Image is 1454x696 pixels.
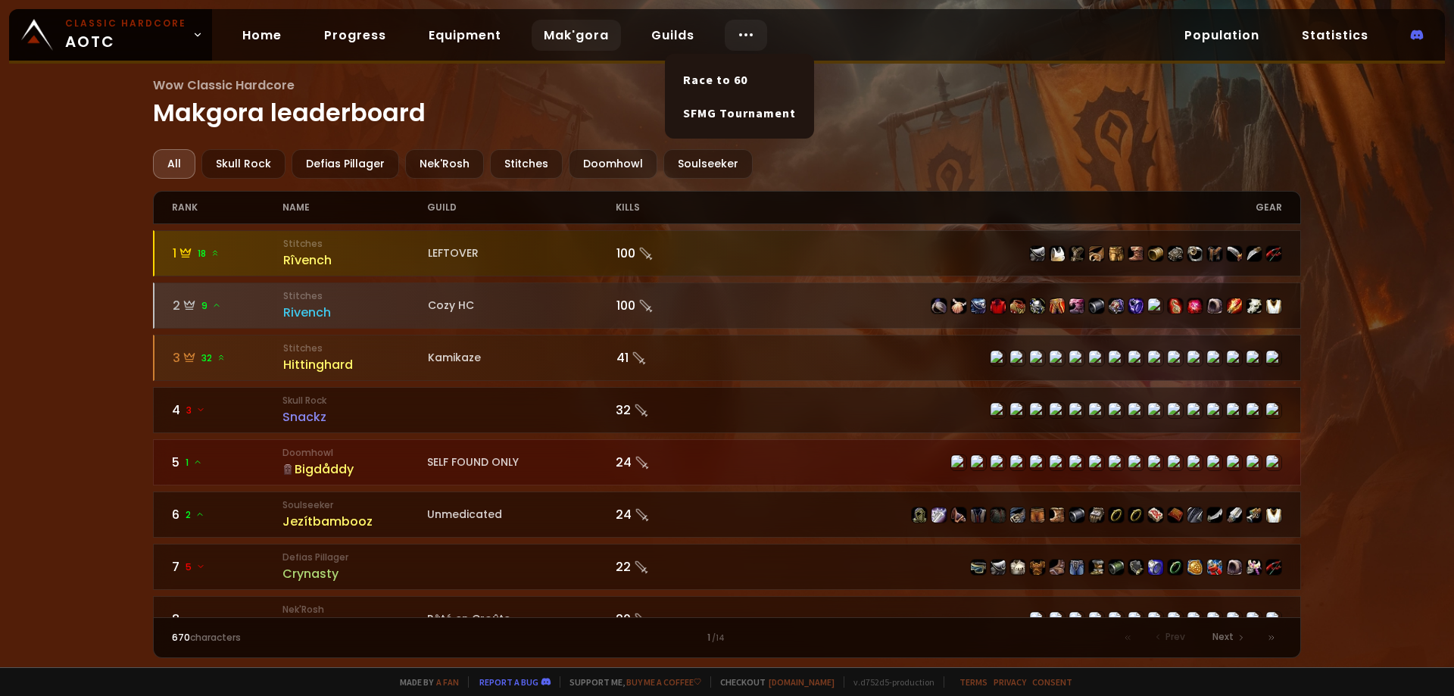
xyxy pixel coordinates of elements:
[616,453,727,472] div: 24
[1128,560,1144,575] img: item-6586
[186,613,191,626] span: -
[931,298,947,314] img: item-22267
[1227,560,1242,575] img: item-2059
[1109,560,1124,575] img: item-15331
[186,560,205,574] span: 5
[991,560,1006,575] img: item-10657
[9,9,212,61] a: Classic HardcoreAOTC
[616,505,727,524] div: 24
[172,453,283,472] div: 5
[153,544,1302,590] a: 75 Defias PillagerCrynasty22 item-4385item-10657item-148item-2041item-6468item-10410item-1121item...
[153,596,1302,642] a: 8-Nek'RoshKxPâté en Croûte20 item-15513item-6125item-2870item-6398item-14727item-6590item-15535it...
[912,507,927,523] img: item-11925
[201,149,285,179] div: Skull Rock
[616,557,727,576] div: 22
[1227,246,1242,261] img: item-6504
[1207,246,1222,261] img: item-9812
[971,507,986,523] img: item-2105
[449,631,1004,645] div: 1
[1168,298,1183,314] img: item-22268
[1187,507,1203,523] img: item-13340
[569,149,657,179] div: Doomhowl
[201,351,226,365] span: 32
[1089,560,1104,575] img: item-1121
[391,676,459,688] span: Made by
[1069,560,1084,575] img: item-10410
[153,387,1302,433] a: 43 Skull RockSnackz32 item-10502item-12047item-14182item-9791item-6611item-9797item-6612item-6613...
[1050,507,1065,523] img: item-16711
[1069,298,1084,314] img: item-19684
[1212,630,1234,644] span: Next
[1050,246,1065,261] img: item-5107
[428,350,616,366] div: Kamikaze
[427,611,616,627] div: Pâté en Croûte
[427,454,616,470] div: SELF FOUND ONLY
[490,149,563,179] div: Stitches
[674,63,805,96] a: Race to 60
[282,551,427,564] small: Defias Pillager
[1207,298,1222,314] img: item-14331
[186,404,205,417] span: 3
[663,149,753,179] div: Soulseeker
[153,76,1302,131] h1: Makgora leaderboard
[971,560,986,575] img: item-4385
[172,505,283,524] div: 6
[282,460,427,479] div: Bigdåddy
[616,192,727,223] div: kills
[1030,246,1045,261] img: item-1769
[153,335,1302,381] a: 332 StitchesHittinghardKamikaze41 item-15338item-10399item-4249item-4831item-6557item-15331item-1...
[844,676,934,688] span: v. d752d5 - production
[1109,298,1124,314] img: item-16801
[1168,507,1183,523] img: item-13209
[727,192,1282,223] div: gear
[153,439,1302,485] a: 51DoomhowlBigdåddySELF FOUND ONLY24 item-10588item-13088item-10774item-4119item-13117item-15157it...
[626,676,701,688] a: Buy me a coffee
[65,17,186,53] span: AOTC
[1069,507,1084,523] img: item-16710
[282,564,427,583] div: Crynasty
[153,492,1302,538] a: 62SoulseekerJezítbamboozUnmedicated24 item-11925item-15411item-13358item-2105item-14637item-16713...
[172,631,450,645] div: characters
[616,296,728,315] div: 100
[1266,507,1281,523] img: item-5976
[282,192,427,223] div: name
[1207,507,1222,523] img: item-17705
[436,676,459,688] a: a fan
[1187,560,1203,575] img: item-209611
[1148,246,1163,261] img: item-14160
[173,244,284,263] div: 1
[282,498,427,512] small: Soulseeker
[153,76,1302,95] span: Wow Classic Hardcore
[1148,507,1163,523] img: item-19120
[172,610,283,629] div: 8
[1168,560,1183,575] img: item-12006
[186,456,202,470] span: 1
[283,355,428,374] div: Hittinghard
[172,631,190,644] span: 670
[1187,298,1203,314] img: item-20036
[994,676,1026,688] a: Privacy
[769,676,835,688] a: [DOMAIN_NAME]
[616,401,727,420] div: 32
[1227,507,1242,523] img: item-12939
[173,296,284,315] div: 2
[1266,298,1281,314] img: item-5976
[1227,298,1242,314] img: item-18842
[282,603,427,616] small: Nek'Rosh
[991,298,1006,314] img: item-2575
[1032,676,1072,688] a: Consent
[283,342,428,355] small: Stitches
[172,557,283,576] div: 7
[1247,507,1262,523] img: item-2100
[198,247,220,261] span: 18
[1030,298,1045,314] img: item-13956
[1165,630,1185,644] span: Prev
[1207,560,1222,575] img: item-4381
[1109,246,1124,261] img: item-5327
[1030,507,1045,523] img: item-12963
[1010,560,1025,575] img: item-148
[1030,560,1045,575] img: item-2041
[1050,298,1065,314] img: item-19683
[1010,298,1025,314] img: item-19682
[1266,246,1281,261] img: item-6469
